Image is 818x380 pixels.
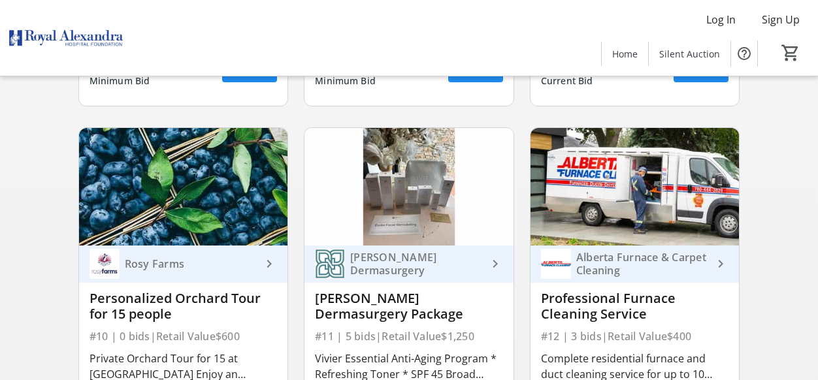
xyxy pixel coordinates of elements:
div: Rosy Farms [120,257,262,270]
button: Sign Up [751,9,810,30]
img: Nakatsui Dermasurgery Package [304,128,514,245]
button: Help [731,40,757,67]
div: [PERSON_NAME] Dermasurgery Package [315,291,503,322]
a: Home [602,42,648,66]
a: Silent Auction [649,42,730,66]
img: Alberta Furnace & Carpet Cleaning [541,249,571,279]
a: Alberta Furnace & Carpet CleaningAlberta Furnace & Carpet Cleaning [531,245,740,283]
span: Silent Auction [659,47,720,61]
a: Rosy FarmsRosy Farms [79,245,288,283]
div: Professional Furnace Cleaning Service [541,291,729,322]
span: Log In [706,12,736,27]
div: Alberta Furnace & Carpet Cleaning [571,251,713,277]
span: Sign Up [762,12,800,27]
mat-icon: keyboard_arrow_right [487,256,503,272]
div: Minimum Bid [90,69,150,93]
img: Professional Furnace Cleaning Service [531,128,740,245]
div: Minimum Bid [315,69,376,93]
div: Current Bid [541,69,593,93]
div: #11 | 5 bids | Retail Value $1,250 [315,327,503,345]
span: Home [612,47,638,61]
mat-icon: keyboard_arrow_right [713,256,728,272]
img: Royal Alexandra Hospital Foundation's Logo [8,5,124,71]
div: #12 | 3 bids | Retail Value $400 [541,327,729,345]
mat-icon: keyboard_arrow_right [261,256,277,272]
img: Personalized Orchard Tour for 15 people [79,128,288,245]
div: [PERSON_NAME] Dermasurgery [345,251,487,277]
button: Log In [696,9,746,30]
img: Nakatsui Dermasurgery [315,249,345,279]
div: Personalized Orchard Tour for 15 people [90,291,278,322]
a: View [674,56,728,82]
button: Cart [779,41,802,65]
a: Nakatsui Dermasurgery[PERSON_NAME] Dermasurgery [304,245,514,283]
img: Rosy Farms [90,249,120,279]
a: View [222,56,277,82]
div: #10 | 0 bids | Retail Value $600 [90,327,278,345]
a: View [448,56,503,82]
